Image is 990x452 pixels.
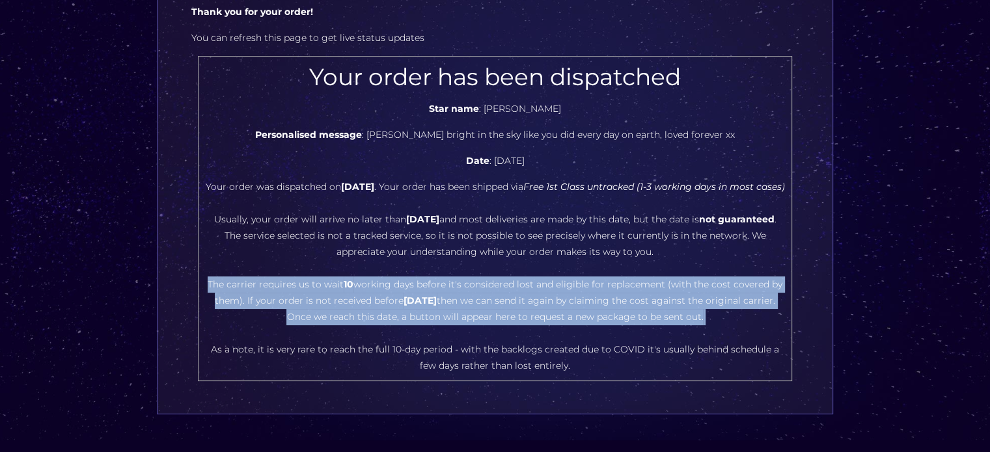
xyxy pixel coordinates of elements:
[205,63,785,91] h2: Your order has been dispatched
[255,129,362,140] b: Personalised message
[205,153,785,169] p: : [DATE]
[404,295,437,306] b: [DATE]
[205,127,785,143] p: : [PERSON_NAME] bright in the sky like you did every day on earth, loved forever xx
[465,155,489,166] b: Date
[344,278,353,290] b: 10
[191,30,799,46] p: You can refresh this page to get live status updates
[406,213,439,225] b: [DATE]
[340,181,374,193] b: [DATE]
[698,213,774,225] b: not guaranteed
[205,101,785,117] p: : [PERSON_NAME]
[523,181,784,193] i: Free 1st Class untracked (1-3 working days in most cases)
[191,6,313,18] b: Thank you for your order!
[205,63,785,374] center: Your order was dispatched on . Your order has been shipped via Usually, your order will arrive no...
[429,103,479,114] b: Star name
